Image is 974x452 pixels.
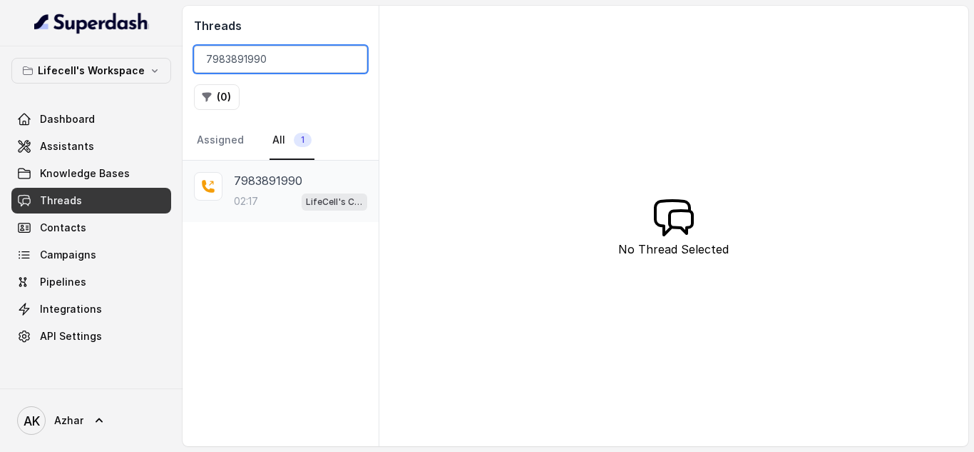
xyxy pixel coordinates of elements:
button: (0) [194,84,240,110]
a: Dashboard [11,106,171,132]
span: Pipelines [40,275,86,289]
text: AK [24,413,40,428]
p: LifeCell's Call Assistant [306,195,363,209]
a: Integrations [11,296,171,322]
span: Assistants [40,139,94,154]
a: Azhar [11,401,171,441]
span: Integrations [40,302,102,316]
span: Dashboard [40,112,95,126]
input: Search by Call ID or Phone Number [194,46,367,73]
span: Knowledge Bases [40,166,130,181]
span: Threads [40,194,82,208]
a: API Settings [11,323,171,349]
nav: Tabs [194,121,367,160]
a: All1 [270,121,314,160]
p: No Thread Selected [618,241,729,258]
a: Campaigns [11,242,171,268]
a: Assigned [194,121,247,160]
button: Lifecell's Workspace [11,58,171,84]
span: Contacts [40,221,86,235]
span: API Settings [40,329,102,343]
span: Campaigns [40,248,96,262]
span: Azhar [54,413,83,428]
span: 1 [294,133,312,147]
a: Pipelines [11,269,171,295]
p: Lifecell's Workspace [38,62,145,79]
p: 7983891990 [234,172,302,189]
img: light.svg [34,11,149,34]
a: Threads [11,188,171,214]
p: 02:17 [234,194,258,209]
a: Contacts [11,215,171,241]
a: Knowledge Bases [11,161,171,186]
h2: Threads [194,17,367,34]
a: Assistants [11,134,171,159]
